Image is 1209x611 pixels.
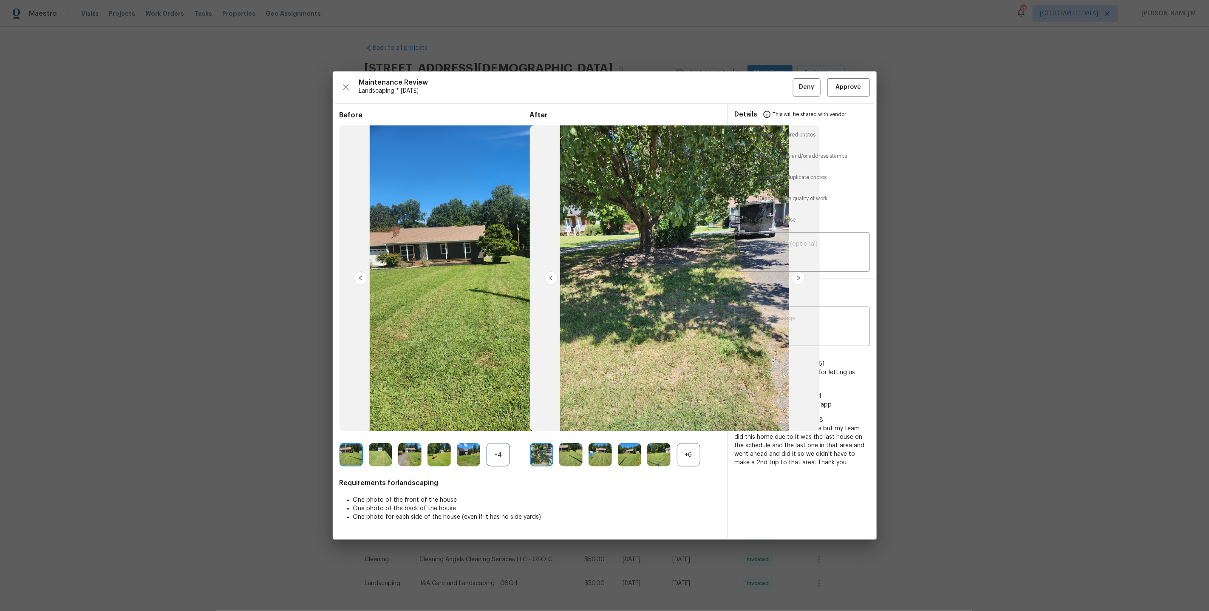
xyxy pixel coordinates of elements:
span: This will be shared with vendor [773,104,847,125]
div: Something else [728,210,877,231]
button: Deny [793,78,821,97]
span: Approve [836,82,861,93]
span: Missing required photos [759,131,870,139]
span: Details [735,104,758,125]
span: Maintenance Review [359,78,793,87]
div: +4 [487,443,510,466]
span: Before [340,111,530,119]
span: Deny [799,82,814,93]
span: No time, date and/or address stamps [759,153,870,160]
span: After [530,111,720,119]
div: +6 [677,443,700,466]
li: One photo of the back of the house [353,504,720,513]
span: Something else [759,216,870,224]
img: right-chevron-button-url [792,271,805,285]
span: Requirements for landscaping [340,479,720,487]
img: left-chevron-button-url [544,271,558,285]
span: Incorrect or duplicate photos [759,174,870,181]
span: Landscaping * [DATE] [359,87,793,95]
div: Unacceptable quality of work [728,188,877,210]
div: Incorrect or duplicate photos [728,167,877,188]
div: No time, date and/or address stamps [728,146,877,167]
span: Hello team we know it was late but my team did this home due to it was the last house on the sche... [735,424,870,467]
img: left-chevron-button-url [354,271,368,285]
button: Approve [827,78,870,97]
li: One photo for each side of the house (even if it has no side yards) [353,513,720,521]
li: One photo of the front of the house [353,496,720,504]
span: Unacceptable quality of work [759,195,870,202]
div: Missing required photos [728,125,877,146]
